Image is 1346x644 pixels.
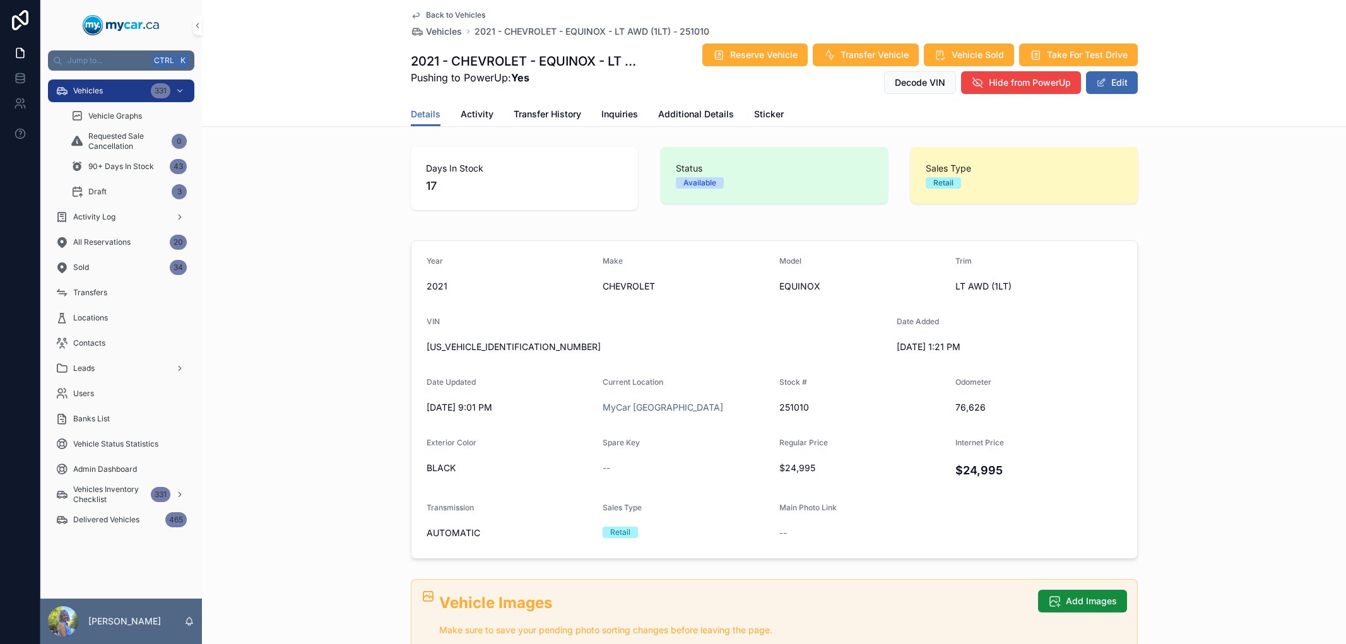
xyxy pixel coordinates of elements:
[779,401,945,414] span: 251010
[933,177,953,189] div: Retail
[73,464,137,474] span: Admin Dashboard
[897,317,939,326] span: Date Added
[658,103,734,128] a: Additional Details
[1086,71,1138,94] button: Edit
[73,484,146,505] span: Vehicles Inventory Checklist
[48,357,194,380] a: Leads
[754,103,784,128] a: Sticker
[411,10,485,20] a: Back to Vehicles
[427,527,593,539] span: AUTOMATIC
[427,401,593,414] span: [DATE] 9:01 PM
[88,161,154,172] span: 90+ Days In Stock
[48,307,194,329] a: Locations
[603,377,663,387] span: Current Location
[884,71,956,94] button: Decode VIN
[411,103,440,127] a: Details
[702,44,808,66] button: Reserve Vehicle
[955,438,1004,447] span: Internet Price
[955,401,1122,414] span: 76,626
[439,623,1028,638] p: Make sure to save your pending photo sorting changes before leaving the page.
[603,503,642,512] span: Sales Type
[439,592,1028,613] h2: Vehicle Images
[427,317,440,326] span: VIN
[73,389,94,399] span: Users
[73,288,107,298] span: Transfers
[178,56,188,66] span: K
[603,256,623,266] span: Make
[813,44,919,66] button: Transfer Vehicle
[779,438,828,447] span: Regular Price
[461,108,493,120] span: Activity
[48,407,194,430] a: Banks List
[1047,49,1128,61] span: Take For Test Drive
[63,155,194,178] a: 90+ Days In Stock43
[779,527,787,539] span: --
[73,212,115,222] span: Activity Log
[88,615,161,628] p: [PERSON_NAME]
[1019,44,1138,66] button: Take For Test Drive
[461,103,493,128] a: Activity
[683,177,716,189] div: Available
[676,162,873,175] span: Status
[63,180,194,203] a: Draft3
[48,483,194,506] a: Vehicles Inventory Checklist331
[63,130,194,153] a: Requested Sale Cancellation0
[172,184,187,199] div: 3
[48,433,194,455] a: Vehicle Status Statistics
[73,414,110,424] span: Banks List
[48,50,194,71] button: Jump to...CtrlK
[68,56,148,66] span: Jump to...
[73,262,89,272] span: Sold
[1038,590,1127,612] button: Add Images
[48,508,194,531] a: Delivered Vehicles465
[411,25,462,38] a: Vehicles
[603,462,610,474] span: --
[153,54,175,67] span: Ctrl
[658,108,734,120] span: Additional Details
[73,439,158,449] span: Vehicle Status Statistics
[426,177,623,195] span: 17
[427,503,474,512] span: Transmission
[411,70,641,85] span: Pushing to PowerUp:
[426,25,462,38] span: Vehicles
[427,256,443,266] span: Year
[48,458,194,481] a: Admin Dashboard
[514,108,581,120] span: Transfer History
[601,108,638,120] span: Inquiries
[603,280,769,293] span: CHEVROLET
[1066,595,1117,607] span: Add Images
[48,231,194,254] a: All Reservations20
[172,134,187,149] div: 0
[170,235,187,250] div: 20
[779,280,945,293] span: EQUINOX
[426,162,623,175] span: Days In Stock
[411,108,440,120] span: Details
[955,256,972,266] span: Trim
[924,44,1014,66] button: Vehicle Sold
[475,25,709,38] a: 2021 - CHEVROLET - EQUINOX - LT AWD (1LT) - 251010
[73,363,95,373] span: Leads
[603,438,640,447] span: Spare Key
[841,49,909,61] span: Transfer Vehicle
[48,281,194,304] a: Transfers
[897,341,1063,353] span: [DATE] 1:21 PM
[779,462,945,474] span: $24,995
[151,83,170,98] div: 331
[63,105,194,127] a: Vehicle Graphs
[511,71,529,84] strong: Yes
[779,256,801,266] span: Model
[427,377,476,387] span: Date Updated
[779,377,807,387] span: Stock #
[610,527,630,538] div: Retail
[427,341,887,353] span: [US_VEHICLE_IDENTIFICATION_NUMBER]
[411,52,641,70] h1: 2021 - CHEVROLET - EQUINOX - LT AWD (1LT) - 251010
[48,256,194,279] a: Sold34
[603,401,723,414] a: MyCar [GEOGRAPHIC_DATA]
[151,487,170,502] div: 331
[427,280,593,293] span: 2021
[989,76,1071,89] span: Hide from PowerUp
[779,503,837,512] span: Main Photo Link
[48,79,194,102] a: Vehicles331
